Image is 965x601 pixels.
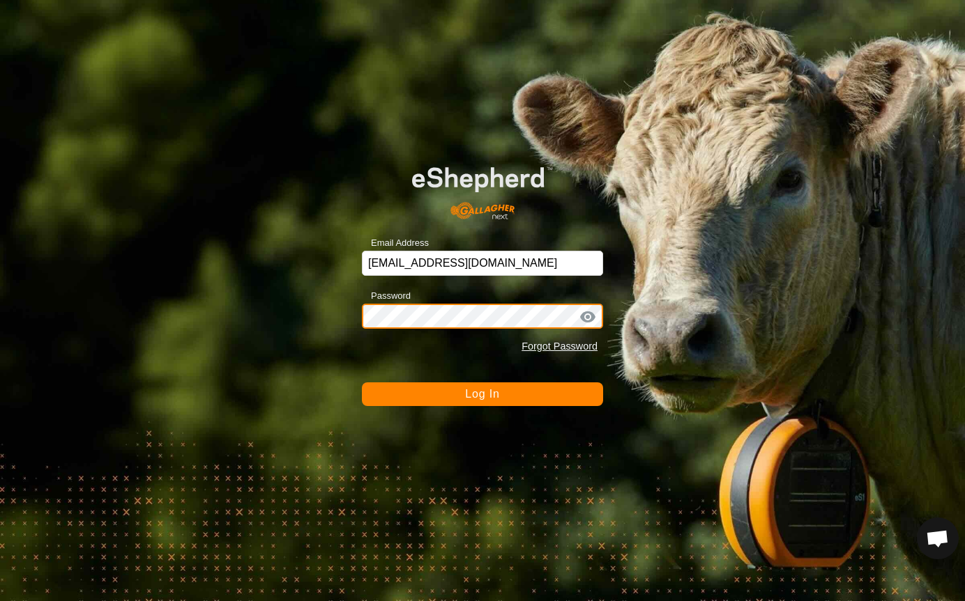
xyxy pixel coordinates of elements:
[917,517,959,559] div: Open chat
[362,289,411,303] label: Password
[465,388,499,400] span: Log In
[522,341,598,352] a: Forgot Password
[386,147,579,229] img: E-shepherd Logo
[362,236,429,250] label: Email Address
[362,251,603,276] input: Email Address
[362,382,603,406] button: Log In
